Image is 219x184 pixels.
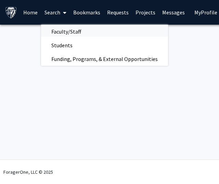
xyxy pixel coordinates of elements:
a: Faculty/Staff [41,26,168,37]
a: Requests [104,0,132,24]
span: Faculty/Staff [41,25,91,38]
span: My Profile [194,9,217,16]
img: Johns Hopkins University Logo [5,7,17,19]
div: ForagerOne, LLC © 2025 [3,160,53,184]
a: Bookmarks [70,0,104,24]
a: Funding, Programs, & External Opportunities [41,54,168,64]
a: Projects [132,0,159,24]
span: Funding, Programs, & External Opportunities [41,52,168,66]
a: Messages [159,0,188,24]
a: Search [41,0,70,24]
a: Students [41,40,168,50]
iframe: Chat [5,153,29,179]
a: Home [20,0,41,24]
span: Students [41,38,83,52]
